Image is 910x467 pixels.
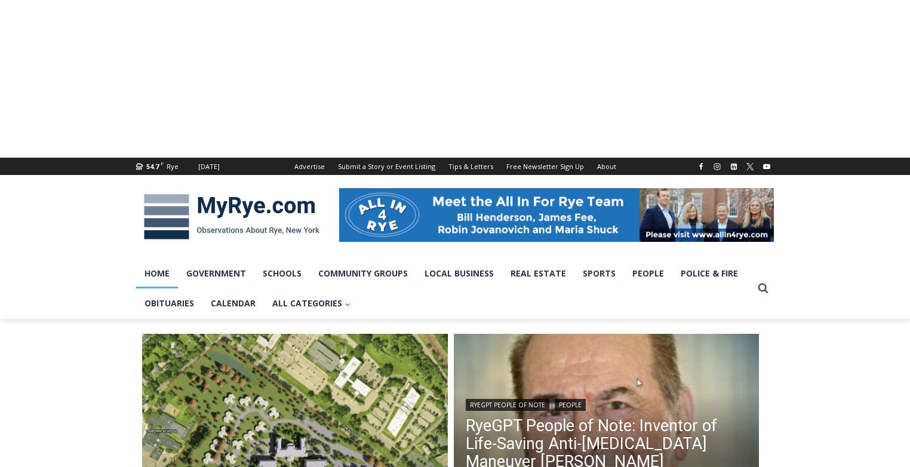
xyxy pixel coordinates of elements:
a: People [624,259,672,288]
a: Linkedin [727,159,741,174]
a: Home [136,259,178,288]
span: All Categories [272,297,351,310]
a: Local Business [416,259,502,288]
a: Police & Fire [672,259,746,288]
button: View Search Form [752,278,774,299]
img: MyRye.com [136,186,327,248]
a: Facebook [694,159,708,174]
a: Tips & Letters [442,158,500,175]
nav: Secondary Navigation [288,158,623,175]
a: People [555,399,586,411]
a: Sports [574,259,624,288]
div: [DATE] [198,161,220,172]
a: Real Estate [502,259,574,288]
div: Rye [167,161,179,172]
span: 54.7 [146,162,159,171]
a: Community Groups [310,259,416,288]
a: Advertise [288,158,331,175]
a: YouTube [760,159,774,174]
a: Submit a Story or Event Listing [331,158,442,175]
a: Obituaries [136,288,202,318]
nav: Primary Navigation [136,259,752,319]
a: Calendar [202,288,264,318]
a: RyeGPT People of Note [466,399,549,411]
a: Government [178,259,254,288]
a: Schools [254,259,310,288]
img: All in for Rye [339,188,774,242]
a: X [743,159,757,174]
a: All Categories [264,288,359,318]
a: About [591,158,623,175]
a: Free Newsletter Sign Up [500,158,591,175]
a: Instagram [710,159,724,174]
div: | [466,397,748,411]
span: F [161,160,164,167]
